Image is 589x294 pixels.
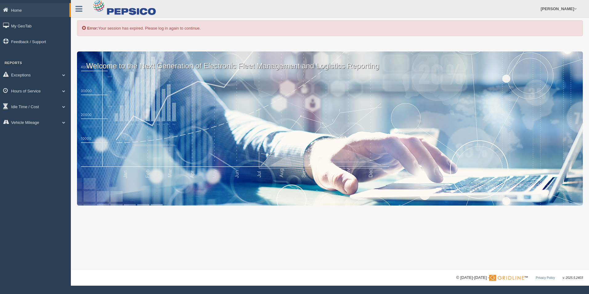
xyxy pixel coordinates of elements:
[77,51,583,71] p: Welcome to the Next Generation of Electronic Fleet Management and Logistics Reporting
[456,275,583,281] div: © [DATE]-[DATE] - ™
[489,275,524,281] img: Gridline
[563,276,583,280] span: v. 2025.5.2403
[77,20,583,36] div: Your session has expired. Please log in again to continue.
[87,26,98,31] b: Error:
[536,276,555,280] a: Privacy Policy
